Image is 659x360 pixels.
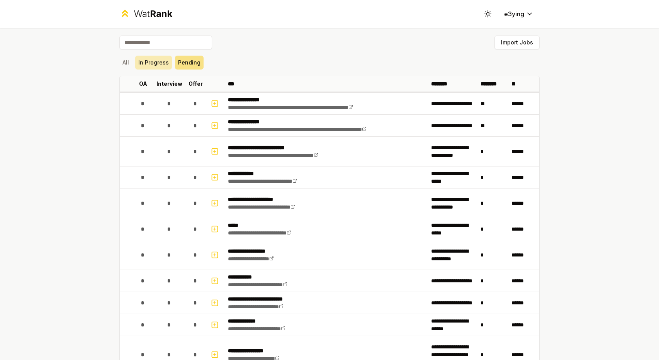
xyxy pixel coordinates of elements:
span: e3ying [504,9,524,19]
button: In Progress [135,56,172,70]
button: Pending [175,56,204,70]
button: e3ying [498,7,540,21]
p: Interview [156,80,182,88]
button: All [119,56,132,70]
a: WatRank [119,8,172,20]
p: Offer [189,80,203,88]
p: OA [139,80,147,88]
div: Wat [134,8,172,20]
button: Import Jobs [494,36,540,49]
span: Rank [150,8,172,19]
